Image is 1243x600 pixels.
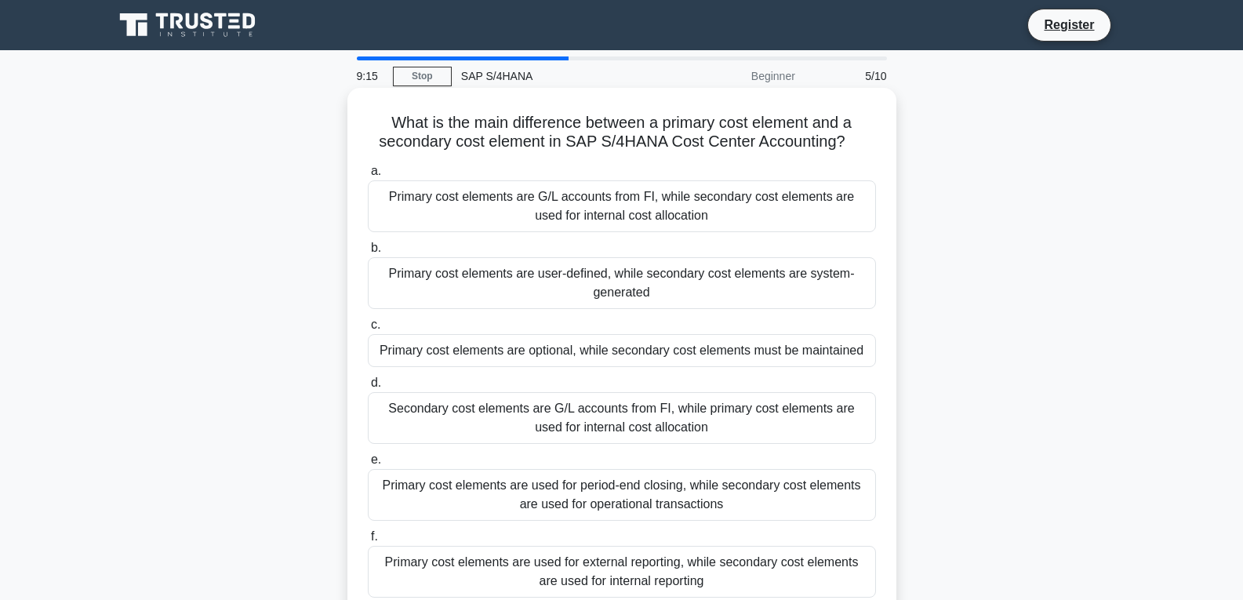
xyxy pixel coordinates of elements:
div: 9:15 [347,60,393,92]
div: 5/10 [805,60,896,92]
div: Primary cost elements are used for period-end closing, while secondary cost elements are used for... [368,469,876,521]
div: SAP S/4HANA [452,60,667,92]
span: b. [371,241,381,254]
a: Register [1034,15,1103,35]
span: c. [371,318,380,331]
div: Beginner [667,60,805,92]
span: f. [371,529,378,543]
div: Primary cost elements are user-defined, while secondary cost elements are system-generated [368,257,876,309]
div: Primary cost elements are optional, while secondary cost elements must be maintained [368,334,876,367]
div: Primary cost elements are used for external reporting, while secondary cost elements are used for... [368,546,876,598]
div: Secondary cost elements are G/L accounts from FI, while primary cost elements are used for intern... [368,392,876,444]
span: e. [371,453,381,466]
h5: What is the main difference between a primary cost element and a secondary cost element in SAP S/... [366,113,878,152]
span: d. [371,376,381,389]
div: Primary cost elements are G/L accounts from FI, while secondary cost elements are used for intern... [368,180,876,232]
span: a. [371,164,381,177]
a: Stop [393,67,452,86]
